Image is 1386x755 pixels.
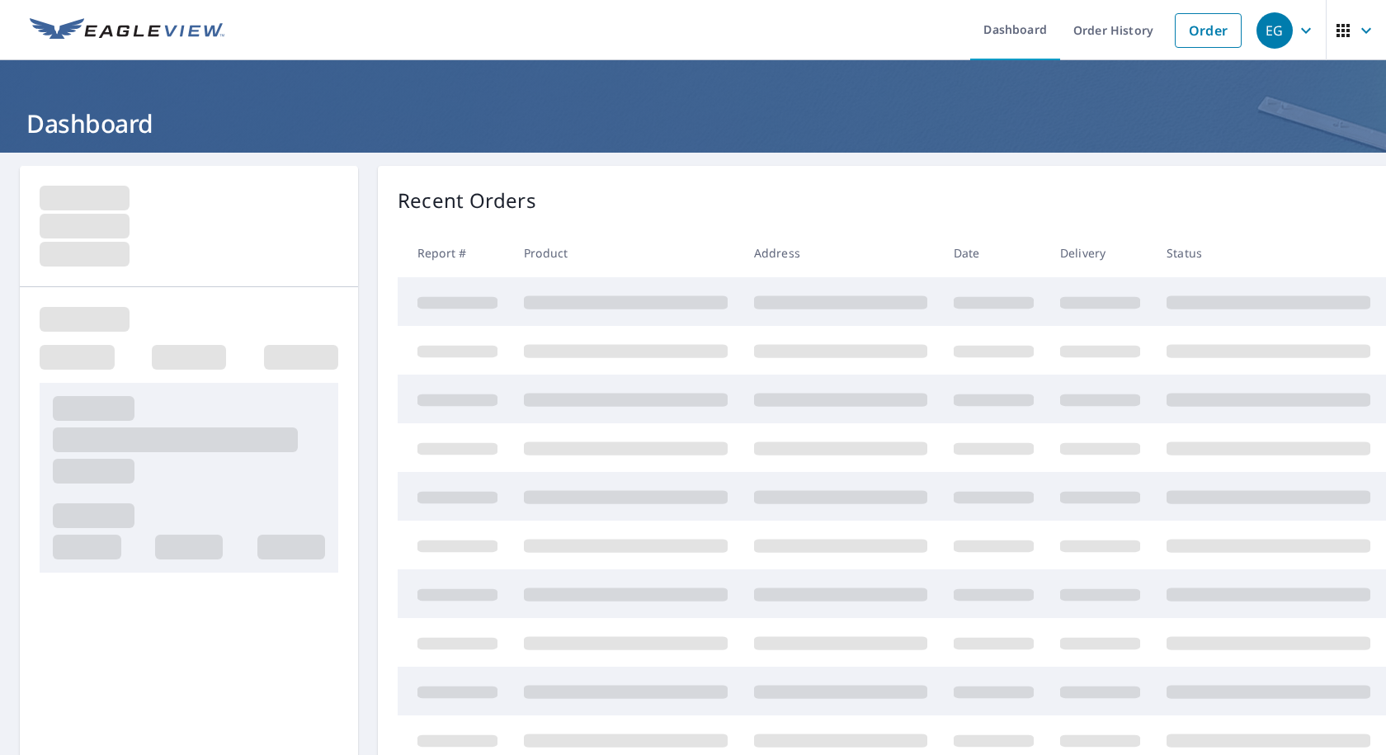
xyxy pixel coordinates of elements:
[30,18,224,43] img: EV Logo
[940,229,1047,277] th: Date
[1153,229,1384,277] th: Status
[1256,12,1293,49] div: EG
[1047,229,1153,277] th: Delivery
[398,186,536,215] p: Recent Orders
[20,106,1366,140] h1: Dashboard
[741,229,940,277] th: Address
[1175,13,1242,48] a: Order
[398,229,511,277] th: Report #
[511,229,741,277] th: Product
